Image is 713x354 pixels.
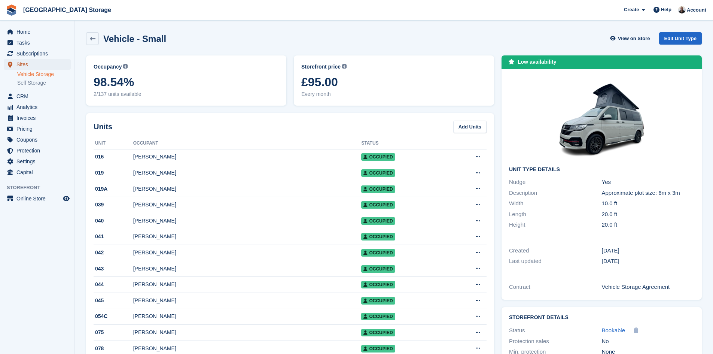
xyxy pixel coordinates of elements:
[301,63,341,71] span: Storefront price
[133,312,362,320] div: [PERSON_NAME]
[4,59,71,70] a: menu
[361,217,395,225] span: Occupied
[133,249,362,257] div: [PERSON_NAME]
[602,337,694,346] div: No
[509,189,601,197] div: Description
[16,145,61,156] span: Protection
[133,233,362,240] div: [PERSON_NAME]
[661,6,671,13] span: Help
[509,221,601,229] div: Height
[509,210,601,219] div: Length
[4,91,71,102] a: menu
[133,297,362,305] div: [PERSON_NAME]
[453,121,487,133] a: Add Units
[17,79,71,87] a: Self Storage
[518,58,556,66] div: Low availability
[509,337,601,346] div: Protection sales
[16,102,61,112] span: Analytics
[361,297,395,305] span: Occupied
[16,124,61,134] span: Pricing
[602,283,694,291] div: Vehicle Storage Agreement
[602,257,694,266] div: [DATE]
[609,32,653,45] a: View on Store
[16,113,61,123] span: Invoices
[7,184,74,191] span: Storefront
[361,329,395,336] span: Occupied
[94,265,133,273] div: 043
[103,34,166,44] h2: Vehicle - Small
[602,199,694,208] div: 10.0 ft
[361,185,395,193] span: Occupied
[133,281,362,288] div: [PERSON_NAME]
[4,113,71,123] a: menu
[133,169,362,177] div: [PERSON_NAME]
[133,329,362,336] div: [PERSON_NAME]
[94,249,133,257] div: 042
[16,48,61,59] span: Subscriptions
[4,37,71,48] a: menu
[94,63,122,71] span: Occupancy
[4,145,71,156] a: menu
[361,201,395,209] span: Occupied
[509,326,601,335] div: Status
[94,312,133,320] div: 054C
[16,193,61,204] span: Online Store
[361,249,395,257] span: Occupied
[509,167,694,173] h2: Unit Type details
[509,283,601,291] div: Contract
[94,121,112,132] h2: Units
[16,134,61,145] span: Coupons
[361,153,395,161] span: Occupied
[94,75,279,89] span: 98.54%
[301,90,487,98] span: Every month
[659,32,702,45] a: Edit Unit Type
[94,201,133,209] div: 039
[678,6,686,13] img: Keith Strivens
[94,345,133,353] div: 078
[6,4,17,16] img: stora-icon-8386f47178a22dfd0bd8f6a31ec36ba5ce8667c1dd55bd0f319d3a0aa187defe.svg
[602,210,694,219] div: 20.0 ft
[94,297,133,305] div: 045
[94,217,133,225] div: 040
[94,185,133,193] div: 019A
[546,76,658,161] img: Campervan-removebg-preview.png
[602,326,625,335] a: Bookable
[509,315,694,321] h2: Storefront Details
[16,156,61,167] span: Settings
[16,91,61,102] span: CRM
[361,281,395,288] span: Occupied
[301,75,487,89] span: £95.00
[20,4,114,16] a: [GEOGRAPHIC_DATA] Storage
[94,137,133,149] th: Unit
[94,233,133,240] div: 041
[16,167,61,178] span: Capital
[94,153,133,161] div: 016
[602,178,694,187] div: Yes
[94,329,133,336] div: 075
[94,281,133,288] div: 044
[16,27,61,37] span: Home
[509,178,601,187] div: Nudge
[4,48,71,59] a: menu
[602,246,694,255] div: [DATE]
[123,64,128,69] img: icon-info-grey-7440780725fd019a000dd9b08b2336e03edf1995a4989e88bcd33f0948082b44.svg
[16,37,61,48] span: Tasks
[361,265,395,273] span: Occupied
[94,90,279,98] span: 2/137 units available
[17,71,71,78] a: Vehicle Storage
[16,59,61,70] span: Sites
[62,194,71,203] a: Preview store
[4,102,71,112] a: menu
[342,64,347,69] img: icon-info-grey-7440780725fd019a000dd9b08b2336e03edf1995a4989e88bcd33f0948082b44.svg
[361,169,395,177] span: Occupied
[361,345,395,353] span: Occupied
[509,257,601,266] div: Last updated
[4,134,71,145] a: menu
[133,217,362,225] div: [PERSON_NAME]
[133,185,362,193] div: [PERSON_NAME]
[133,345,362,353] div: [PERSON_NAME]
[4,193,71,204] a: menu
[133,137,362,149] th: Occupant
[4,156,71,167] a: menu
[4,124,71,134] a: menu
